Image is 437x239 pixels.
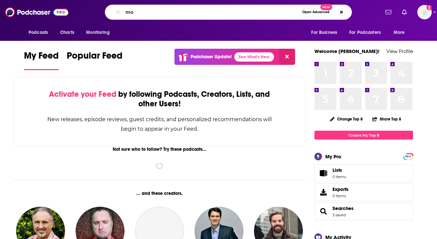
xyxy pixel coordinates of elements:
[49,89,116,99] span: Activate your Feed
[60,28,74,37] span: Charts
[345,26,390,39] button: open menu
[386,48,413,54] a: View Profile
[314,202,413,220] span: Searches
[67,50,123,65] span: Popular Feed
[389,26,413,39] button: open menu
[13,146,306,152] div: Not sure who to follow? Try these podcasts...
[234,52,274,62] a: See What's New
[372,113,402,125] button: Share Top 8
[86,28,109,37] span: Monitoring
[314,183,413,201] a: Exports
[404,154,412,159] a: PRO
[325,153,341,160] div: My Pro
[307,26,345,39] button: open menu
[314,131,413,140] a: Create My Top 8
[24,26,57,39] button: open menu
[47,90,272,109] div: by following Podcasts, Creators, Lists, and other Users!
[317,169,330,178] span: Lists
[333,167,346,173] span: Lists
[417,5,432,19] span: Logged in as ynesbit
[24,50,59,65] span: My Feed
[302,11,330,14] span: Open Advanced
[333,174,346,179] span: 0 items
[333,186,349,192] span: Exports
[123,7,299,17] input: Search podcasts, credits, & more...
[5,6,68,18] img: Podchaser - Follow, Share and Rate Podcasts
[426,5,432,10] svg: Add a profile image
[317,188,330,197] span: Exports
[417,5,432,19] button: Show profile menu
[333,213,346,217] a: 3 saved
[29,28,48,37] span: Podcasts
[105,5,352,20] div: Search podcasts, credits, & more...
[320,4,332,10] span: New
[333,194,349,198] span: 0 items
[67,50,123,70] a: Popular Feed
[317,207,330,216] a: Searches
[394,28,405,37] span: More
[81,26,118,39] button: open menu
[56,26,78,39] a: Charts
[311,28,337,37] span: For Business
[299,8,333,16] button: Open AdvancedNew
[399,7,409,18] a: Show notifications dropdown
[326,115,367,123] button: Change Top 8
[333,167,342,173] span: Lists
[314,164,413,182] a: Lists
[13,191,306,196] div: ... and these creators.
[191,54,232,60] p: Podchaser Update!
[417,5,432,19] img: User Profile
[349,28,381,37] span: For Podcasters
[24,50,59,70] a: My Feed
[47,115,272,134] div: New releases, episode reviews, guest credits, and personalized recommendations will begin to appe...
[314,48,379,54] a: Welcome [PERSON_NAME]!
[383,7,394,18] a: Show notifications dropdown
[333,205,354,211] a: Searches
